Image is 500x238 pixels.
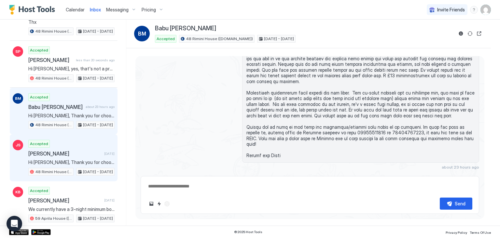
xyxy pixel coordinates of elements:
[264,36,294,42] span: [DATE] - [DATE]
[90,7,101,12] span: Inbox
[28,66,115,72] span: Hi [PERSON_NAME], yes, that's not a problem. If the parking bay 48 is occupied (maybe by the clea...
[104,198,115,202] span: [DATE]
[15,49,21,54] span: SP
[466,30,474,37] button: Sync reservation
[104,152,115,156] span: [DATE]
[9,229,29,235] a: App Store
[155,25,216,32] span: Babu [PERSON_NAME]
[186,36,253,42] span: 48 Rimini House ([DOMAIN_NAME])
[15,189,21,195] span: KB
[90,6,101,13] a: Inbox
[457,30,465,37] button: Reservation information
[31,229,51,235] a: Google Play Store
[66,6,85,13] a: Calendar
[28,159,115,165] span: Hi [PERSON_NAME], Thank you for choosing our flat for your stay! We're looking forward to hosting...
[86,105,115,109] span: about 23 hours ago
[155,200,163,208] button: Quick reply
[9,5,58,15] a: Host Tools Logo
[83,169,113,175] span: [DATE] - [DATE]
[234,230,262,234] span: © 2025 Host Tools
[28,113,115,119] span: Hi [PERSON_NAME], Thank you for choosing our flat for your stay! We're looking forward to hosting...
[35,216,72,221] span: 59 Aprila House ([DOMAIN_NAME])
[28,57,73,63] span: [PERSON_NAME]
[30,47,48,53] span: Accepted
[142,7,156,13] span: Pricing
[475,30,483,37] button: Open reservation
[15,96,21,101] span: BM
[83,28,113,34] span: [DATE] - [DATE]
[83,216,113,221] span: [DATE] - [DATE]
[147,200,155,208] button: Upload image
[470,231,491,234] span: Terms Of Use
[16,142,21,148] span: JS
[28,19,115,25] span: Thx
[30,141,48,147] span: Accepted
[138,30,146,37] span: BM
[106,7,129,13] span: Messaging
[35,122,72,128] span: 48 Rimini House ([DOMAIN_NAME])
[157,36,175,42] span: Accepted
[66,7,85,12] span: Calendar
[28,150,102,157] span: [PERSON_NAME]
[76,58,115,62] span: less than 20 seconds ago
[28,197,102,204] span: [PERSON_NAME]
[470,229,491,235] a: Terms Of Use
[455,200,465,207] div: Send
[446,229,467,235] a: Privacy Policy
[83,122,113,128] span: [DATE] - [DATE]
[470,6,478,14] div: menu
[442,165,479,170] span: about 23 hours ago
[28,104,83,110] span: Babu [PERSON_NAME]
[35,169,72,175] span: 48 Rimini House ([DOMAIN_NAME])
[440,198,472,210] button: Send
[30,94,48,100] span: Accepted
[30,188,48,194] span: Accepted
[480,5,491,15] div: User profile
[437,7,465,13] span: Invite Friends
[446,231,467,234] span: Privacy Policy
[7,216,22,231] div: Open Intercom Messenger
[83,75,113,81] span: [DATE] - [DATE]
[35,75,72,81] span: 48 Rimini House ([DOMAIN_NAME])
[28,206,115,212] span: We currently have a 3-night minimum booking policy, but as a valued returning guest, we’re happy ...
[35,28,72,34] span: 48 Rimini House ([DOMAIN_NAME])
